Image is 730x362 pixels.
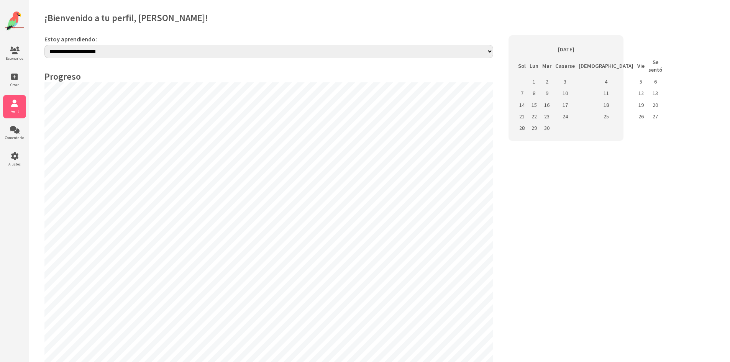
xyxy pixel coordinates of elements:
[519,113,525,120] font: 21
[579,62,633,69] font: [DEMOGRAPHIC_DATA]
[532,101,537,108] font: 15
[563,90,568,97] font: 10
[5,11,24,31] img: Logotipo del sitio web
[5,135,24,140] font: Comentario
[518,62,526,69] font: Sol
[44,70,81,82] font: Progreso
[563,101,568,108] font: 17
[638,90,644,97] font: 12
[648,59,662,73] font: Se sentó
[555,62,575,69] font: Casarse
[546,90,548,97] font: 9
[532,124,537,131] font: 29
[605,78,607,85] font: 4
[544,113,550,120] font: 23
[637,62,645,69] font: Vie
[653,90,658,97] font: 13
[638,113,644,120] font: 26
[532,113,537,120] font: 22
[544,124,550,131] font: 30
[546,78,548,85] font: 2
[640,78,642,85] font: 5
[544,101,550,108] font: 16
[653,113,658,120] font: 27
[604,113,609,120] font: 25
[638,101,644,108] font: 19
[10,82,19,87] font: Crear
[10,109,19,114] font: Perfil
[8,162,21,167] font: Ajustes
[521,90,523,97] font: 7
[533,90,535,97] font: 8
[519,124,525,131] font: 28
[533,78,535,85] font: 1
[542,62,551,69] font: Mar
[530,62,538,69] font: Lun
[564,78,566,85] font: 3
[604,101,609,108] font: 18
[654,78,657,85] font: 6
[6,56,23,61] font: Escenarios
[558,46,574,53] font: [DATE]
[563,113,568,120] font: 24
[653,101,658,108] font: 20
[604,90,609,97] font: 11
[519,101,525,108] font: 14
[44,12,208,24] font: ¡Bienvenido a tu perfil, [PERSON_NAME]!
[44,35,97,43] font: Estoy aprendiendo:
